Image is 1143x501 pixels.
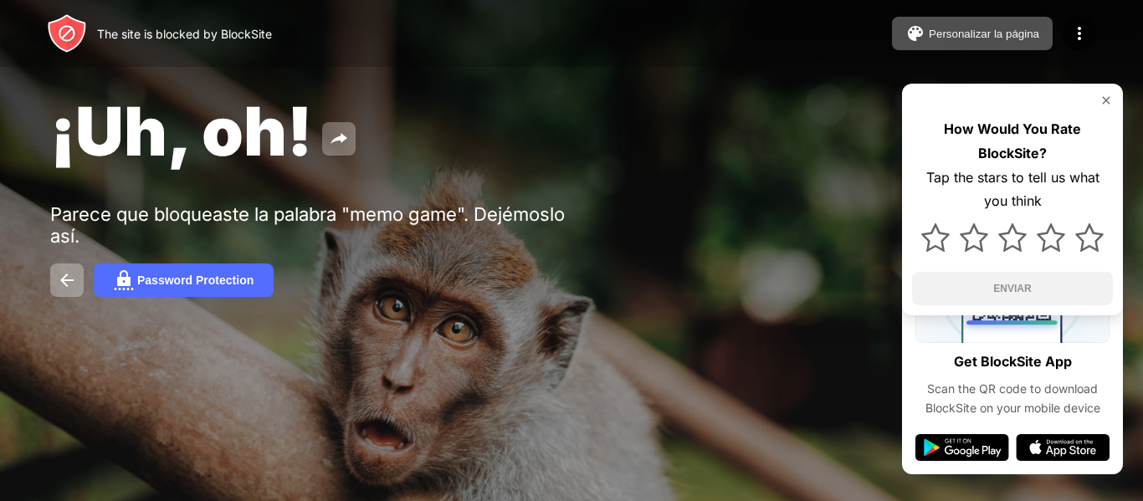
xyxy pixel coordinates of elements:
div: The site is blocked by BlockSite [97,27,272,41]
button: ENVIAR [912,272,1113,305]
img: google-play.svg [915,434,1009,461]
div: Tap the stars to tell us what you think [912,166,1113,214]
img: pallet.svg [905,23,925,43]
div: Password Protection [137,274,254,287]
img: header-logo.svg [47,13,87,54]
img: star.svg [998,223,1027,252]
img: star.svg [1075,223,1104,252]
button: Password Protection [94,263,274,297]
img: rate-us-close.svg [1099,94,1113,107]
img: star.svg [960,223,988,252]
img: star.svg [1037,223,1065,252]
div: Personalizar la página [929,28,1039,40]
div: How Would You Rate BlockSite? [912,117,1113,166]
img: share.svg [329,129,349,149]
span: ¡Uh, oh! [50,90,312,171]
img: app-store.svg [1016,434,1110,461]
button: Personalizar la página [892,17,1053,50]
div: Parece que bloqueaste la palabra "memo game". Dejémoslo así. [50,203,567,247]
img: menu-icon.svg [1069,23,1089,43]
div: Scan the QR code to download BlockSite on your mobile device [915,380,1110,417]
img: password.svg [114,270,134,290]
img: star.svg [921,223,950,252]
img: back.svg [57,270,77,290]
